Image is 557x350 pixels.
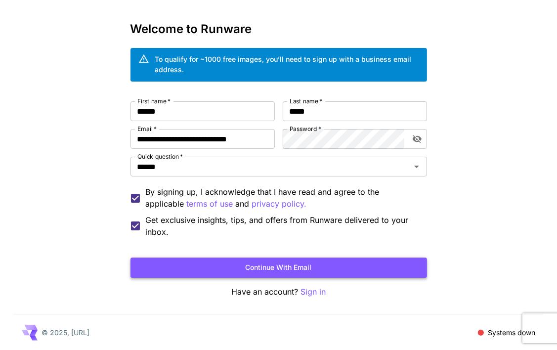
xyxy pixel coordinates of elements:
button: Sign in [300,286,326,298]
p: © 2025, [URL] [42,327,89,338]
button: Open [410,160,424,174]
h3: Welcome to Runware [130,22,427,36]
label: Last name [290,97,322,105]
p: terms of use [187,198,233,210]
p: privacy policy. [252,198,307,210]
p: Have an account? [130,286,427,298]
label: Password [290,125,321,133]
p: By signing up, I acknowledge that I have read and agree to the applicable and [146,186,419,210]
label: Quick question [137,152,183,161]
button: toggle password visibility [408,130,426,148]
button: Continue with email [130,258,427,278]
label: First name [137,97,171,105]
button: By signing up, I acknowledge that I have read and agree to the applicable and privacy policy. [187,198,233,210]
div: To qualify for ~1000 free images, you’ll need to sign up with a business email address. [155,54,419,75]
label: Email [137,125,157,133]
span: Get exclusive insights, tips, and offers from Runware delivered to your inbox. [146,214,419,238]
p: Systems down [488,327,535,338]
button: By signing up, I acknowledge that I have read and agree to the applicable terms of use and [252,198,307,210]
